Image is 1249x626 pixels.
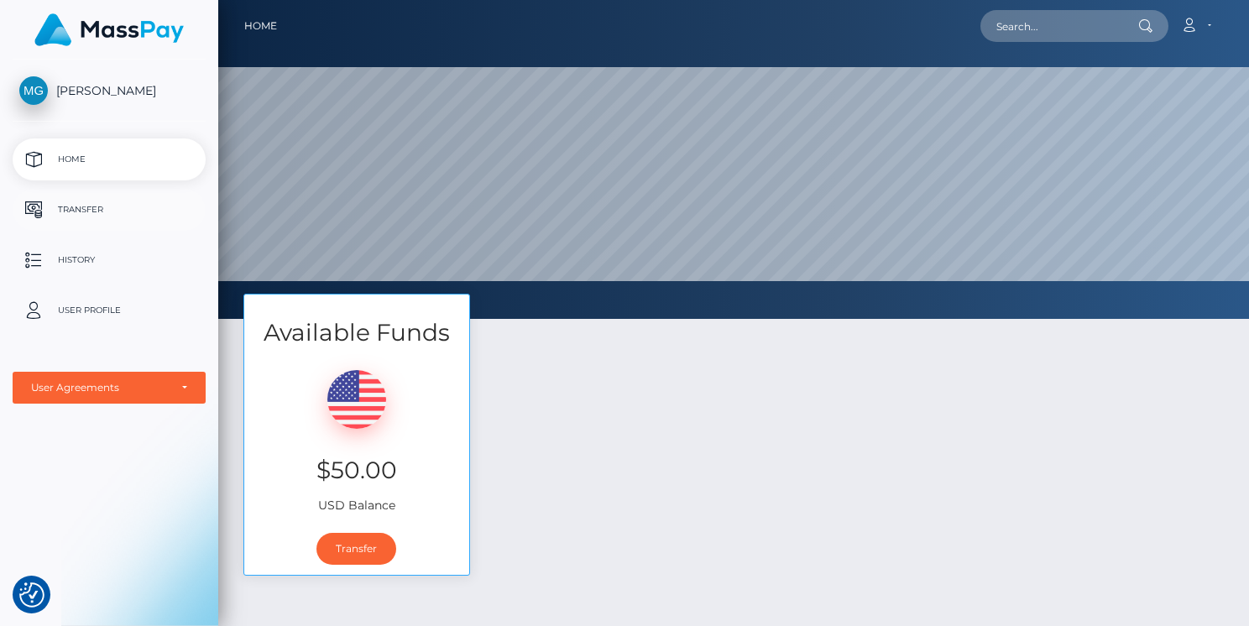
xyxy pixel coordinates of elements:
[13,239,206,281] a: History
[257,454,457,487] h3: $50.00
[980,10,1138,42] input: Search...
[244,8,277,44] a: Home
[244,316,469,349] h3: Available Funds
[34,13,184,46] img: MassPay
[19,197,199,222] p: Transfer
[244,349,469,523] div: USD Balance
[327,370,386,429] img: USD.png
[31,381,169,394] div: User Agreements
[13,290,206,331] a: User Profile
[316,533,396,565] a: Transfer
[13,83,206,98] span: [PERSON_NAME]
[19,248,199,273] p: History
[13,138,206,180] a: Home
[19,582,44,608] img: Revisit consent button
[19,147,199,172] p: Home
[13,372,206,404] button: User Agreements
[19,582,44,608] button: Consent Preferences
[19,298,199,323] p: User Profile
[13,189,206,231] a: Transfer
